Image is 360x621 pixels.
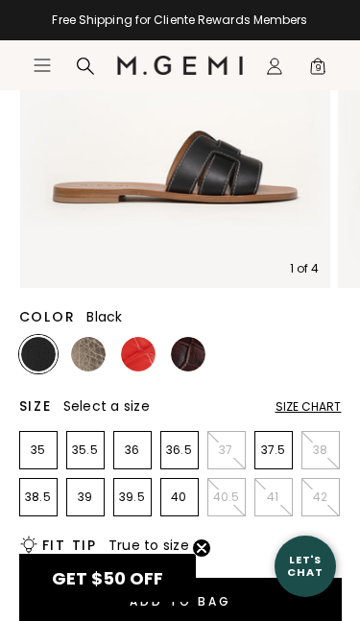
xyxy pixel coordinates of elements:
[171,337,205,371] img: Chocolate
[255,490,292,505] p: 41
[20,490,57,505] p: 38.5
[52,566,163,590] span: GET $50 OFF
[19,398,52,414] h2: Size
[208,442,245,458] p: 37
[121,337,156,371] img: Lipstick
[302,442,339,458] p: 38
[63,396,150,416] span: Select a size
[108,536,189,555] span: True to size
[33,56,52,75] button: Open site menu
[302,490,339,505] p: 42
[308,60,327,80] span: 9
[21,337,56,371] img: Black
[276,399,342,415] div: Size Chart
[192,538,211,558] button: Close teaser
[67,490,104,505] p: 39
[117,56,243,75] img: M.Gemi
[114,442,151,458] p: 36
[290,261,320,276] div: 1 of 4
[114,490,151,505] p: 39.5
[275,554,336,578] div: Let's Chat
[208,490,245,505] p: 40.5
[20,442,57,458] p: 35
[255,442,292,458] p: 37.5
[19,309,76,324] h2: Color
[161,490,198,505] p: 40
[19,554,196,602] div: GET $50 OFFClose teaser
[67,442,104,458] p: 35.5
[86,307,122,326] span: Black
[42,537,97,553] h2: Fit Tip
[161,442,198,458] p: 36.5
[71,337,106,371] img: Champagne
